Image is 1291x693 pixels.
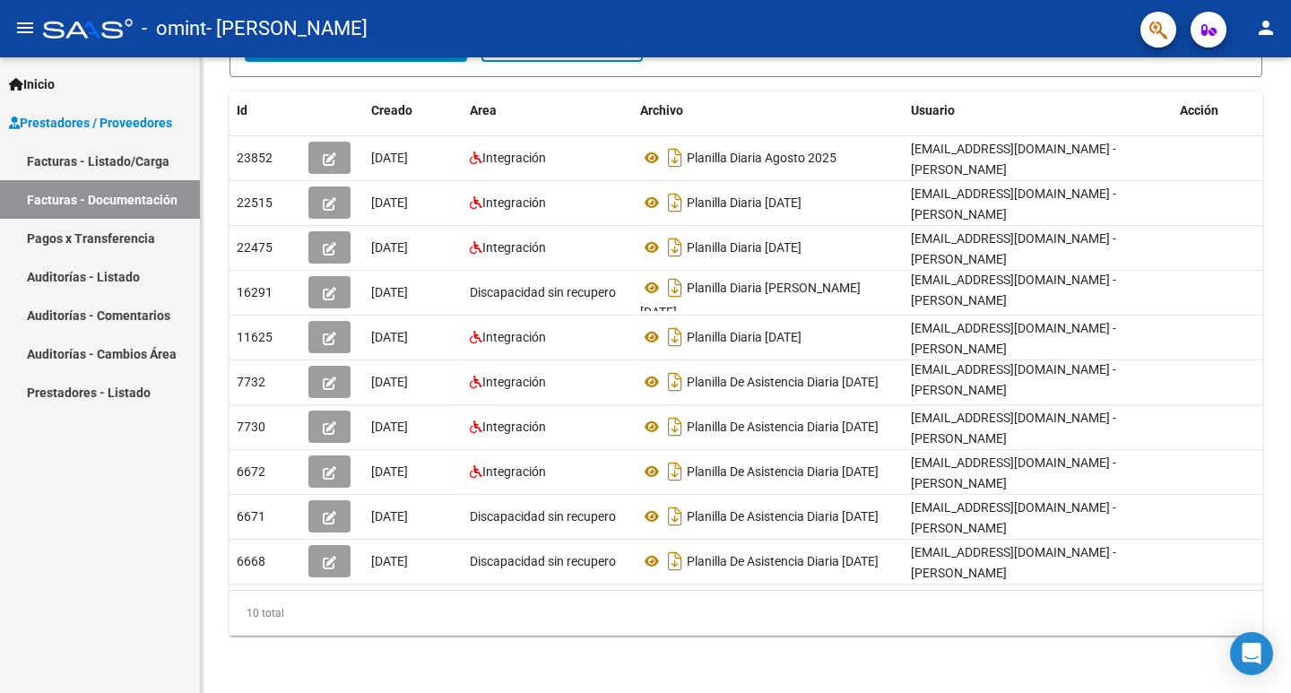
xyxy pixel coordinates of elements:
span: Integración [482,330,546,344]
span: Planilla De Asistencia Diaria [DATE] [687,375,879,389]
span: 6671 [237,509,265,524]
span: [DATE] [371,240,408,255]
span: [EMAIL_ADDRESS][DOMAIN_NAME] - [PERSON_NAME] [911,411,1116,446]
i: Descargar documento [663,457,687,486]
span: 22515 [237,195,273,210]
mat-icon: person [1255,17,1277,39]
i: Descargar documento [663,412,687,441]
span: Planilla Diaria [DATE] [687,195,801,210]
span: Planilla Diaria [DATE] [687,330,801,344]
span: 6672 [237,464,265,479]
i: Descargar documento [663,188,687,217]
span: [DATE] [371,509,408,524]
span: Area [470,103,497,117]
span: [EMAIL_ADDRESS][DOMAIN_NAME] - [PERSON_NAME] [911,321,1116,356]
datatable-header-cell: Archivo [633,91,904,130]
div: Open Intercom Messenger [1230,632,1273,675]
i: Descargar documento [663,323,687,351]
span: 7732 [237,375,265,389]
span: Id [237,103,247,117]
span: Planilla De Asistencia Diaria [DATE] [687,464,879,479]
span: [DATE] [371,151,408,165]
span: 11625 [237,330,273,344]
span: - [PERSON_NAME] [206,9,368,48]
span: [DATE] [371,554,408,568]
span: Planilla De Asistencia Diaria [DATE] [687,554,879,568]
span: Archivo [640,103,683,117]
span: Planilla De Asistencia Diaria [DATE] [687,420,879,434]
span: [EMAIL_ADDRESS][DOMAIN_NAME] - [PERSON_NAME] [911,231,1116,266]
span: Planilla Diaria Agosto 2025 [687,151,836,165]
span: Prestadores / Proveedores [9,113,172,133]
span: [EMAIL_ADDRESS][DOMAIN_NAME] - [PERSON_NAME] [911,142,1116,177]
span: [EMAIL_ADDRESS][DOMAIN_NAME] - [PERSON_NAME] [911,455,1116,490]
datatable-header-cell: Usuario [904,91,1173,130]
span: [DATE] [371,330,408,344]
datatable-header-cell: Id [230,91,301,130]
span: Integración [482,464,546,479]
span: 6668 [237,554,265,568]
span: Integración [482,151,546,165]
span: Integración [482,420,546,434]
span: 7730 [237,420,265,434]
span: Integración [482,375,546,389]
i: Descargar documento [663,368,687,396]
i: Descargar documento [663,143,687,172]
span: Discapacidad sin recupero [470,285,616,299]
span: Planilla De Asistencia Diaria [DATE] [687,509,879,524]
span: 23852 [237,151,273,165]
span: [DATE] [371,195,408,210]
mat-icon: menu [14,17,36,39]
i: Descargar documento [663,502,687,531]
span: Integración [482,195,546,210]
span: [EMAIL_ADDRESS][DOMAIN_NAME] - [PERSON_NAME] [911,186,1116,221]
span: - omint [142,9,206,48]
span: Creado [371,103,412,117]
datatable-header-cell: Acción [1173,91,1262,130]
i: Descargar documento [663,233,687,262]
span: [DATE] [371,420,408,434]
span: [DATE] [371,375,408,389]
div: 10 total [230,591,1262,636]
i: Descargar documento [663,273,687,302]
span: Inicio [9,74,55,94]
span: Acción [1180,103,1218,117]
span: Discapacidad sin recupero [470,554,616,568]
i: Descargar documento [663,547,687,576]
span: Discapacidad sin recupero [470,509,616,524]
span: Integración [482,240,546,255]
span: Planilla Diaria [DATE] [687,240,801,255]
span: [DATE] [371,285,408,299]
datatable-header-cell: Creado [364,91,463,130]
span: Usuario [911,103,955,117]
datatable-header-cell: Area [463,91,633,130]
span: 16291 [237,285,273,299]
span: [DATE] [371,464,408,479]
span: [EMAIL_ADDRESS][DOMAIN_NAME] - [PERSON_NAME] [911,545,1116,580]
span: [EMAIL_ADDRESS][DOMAIN_NAME] - [PERSON_NAME] [911,500,1116,535]
span: 22475 [237,240,273,255]
span: Planilla Diaria [PERSON_NAME][DATE] [640,281,861,319]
